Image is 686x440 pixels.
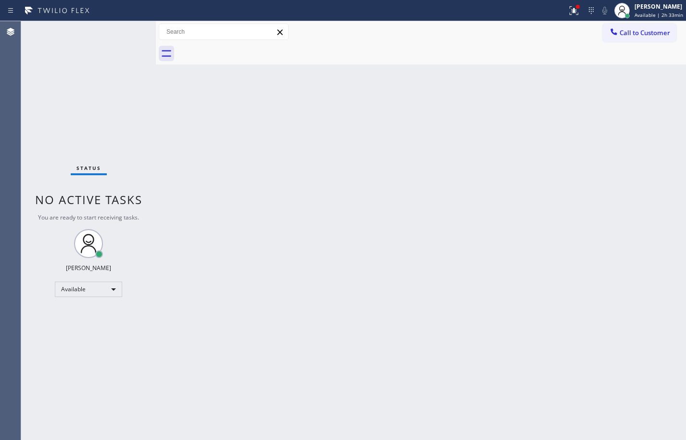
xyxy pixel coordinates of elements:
input: Search [159,24,288,39]
button: Call to Customer [603,24,676,42]
div: [PERSON_NAME] [66,264,111,272]
span: You are ready to start receiving tasks. [38,213,139,221]
div: [PERSON_NAME] [635,2,683,11]
span: No active tasks [35,192,142,207]
span: Call to Customer [620,28,670,37]
span: Status [76,165,101,171]
span: Available | 2h 33min [635,12,683,18]
div: Available [55,282,122,297]
button: Mute [598,4,611,17]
